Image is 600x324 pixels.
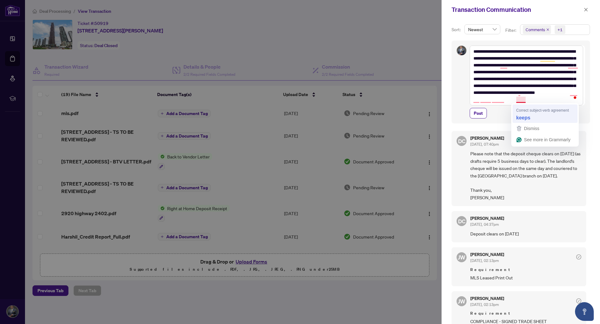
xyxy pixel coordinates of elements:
[474,108,483,118] span: Post
[505,27,517,34] p: Filter:
[526,27,545,33] span: Comments
[468,25,497,34] span: Newest
[575,302,594,321] button: Open asap
[470,142,499,147] span: [DATE], 07:40pm
[546,28,549,31] span: close
[470,302,499,307] span: [DATE], 02:13pm
[452,5,582,14] div: Transaction Communication
[457,46,466,55] img: Profile Icon
[470,274,581,281] span: MLS Leased Print Out
[576,298,581,303] span: check-circle
[470,267,581,273] span: Requirement
[470,216,504,220] h5: [PERSON_NAME]
[470,150,581,201] span: Please note that the deposit cheque clears on [DATE] (as drafts require 5 business days to clear)...
[458,137,465,145] span: DC
[557,27,562,33] div: +1
[458,297,465,306] span: JW
[523,25,551,34] span: Comments
[470,46,583,105] textarea: To enrich screen reader interactions, please activate Accessibility in Grammarly extension settings
[470,296,504,301] h5: [PERSON_NAME]
[470,252,504,257] h5: [PERSON_NAME]
[458,217,465,225] span: DC
[584,7,588,12] span: close
[458,253,465,262] span: JW
[470,310,581,317] span: Requirement
[470,136,504,140] h5: [PERSON_NAME]
[470,230,581,237] span: Deposit clears on [DATE]
[576,254,581,259] span: check-circle
[470,108,487,118] button: Post
[470,222,499,227] span: [DATE], 04:37pm
[452,26,462,33] p: Sort:
[470,258,499,263] span: [DATE], 02:13pm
